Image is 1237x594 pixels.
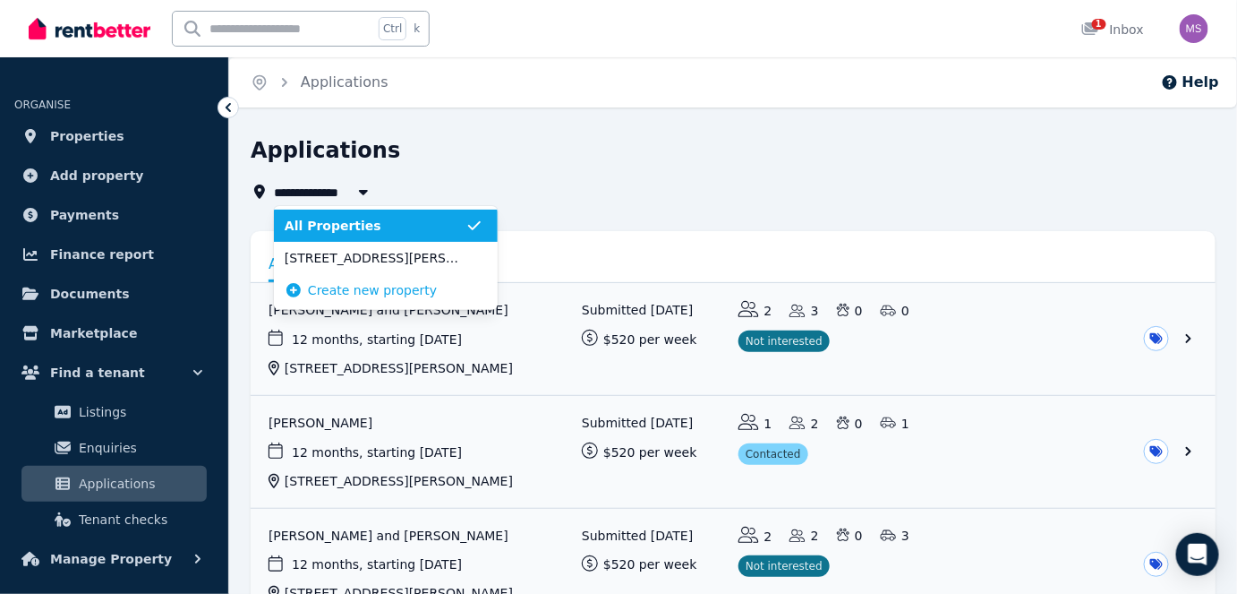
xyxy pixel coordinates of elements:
[285,217,465,235] span: All Properties
[21,466,207,502] a: Applications
[14,197,214,233] a: Payments
[50,323,137,344] span: Marketplace
[79,473,200,495] span: Applications
[50,283,130,305] span: Documents
[14,237,214,272] a: Finance report
[21,430,207,466] a: Enquiries
[14,355,214,391] button: Find a tenant
[79,437,200,459] span: Enquiries
[79,509,200,530] span: Tenant checks
[1176,533,1219,576] div: Open Intercom Messenger
[1081,21,1144,39] div: Inbox
[14,99,71,111] span: ORGANISE
[251,283,1216,395] a: View application: Leticia Lyngaae and Ethan Johnston
[14,541,214,577] button: Manage Property
[301,73,388,90] a: Applications
[50,244,154,265] span: Finance report
[50,125,124,147] span: Properties
[285,249,465,267] span: [STREET_ADDRESS][PERSON_NAME]
[229,57,410,108] nav: Breadcrumb
[14,276,214,312] a: Documents
[414,22,420,36] span: k
[308,281,437,299] span: Create new property
[79,401,200,423] span: Listings
[50,548,172,570] span: Manage Property
[50,165,144,186] span: Add property
[251,136,400,165] h1: Applications
[14,158,214,194] a: Add property
[14,118,214,154] a: Properties
[14,315,214,351] a: Marketplace
[269,249,354,282] a: Applied
[50,204,119,226] span: Payments
[21,394,207,430] a: Listings
[21,502,207,538] a: Tenant checks
[1092,19,1106,30] span: 1
[50,362,145,383] span: Find a tenant
[1180,14,1208,43] img: Michelle Sheehy
[379,17,406,40] span: Ctrl
[251,396,1216,508] a: View application: Travis Neal
[29,15,150,42] img: RentBetter
[1161,72,1219,93] button: Help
